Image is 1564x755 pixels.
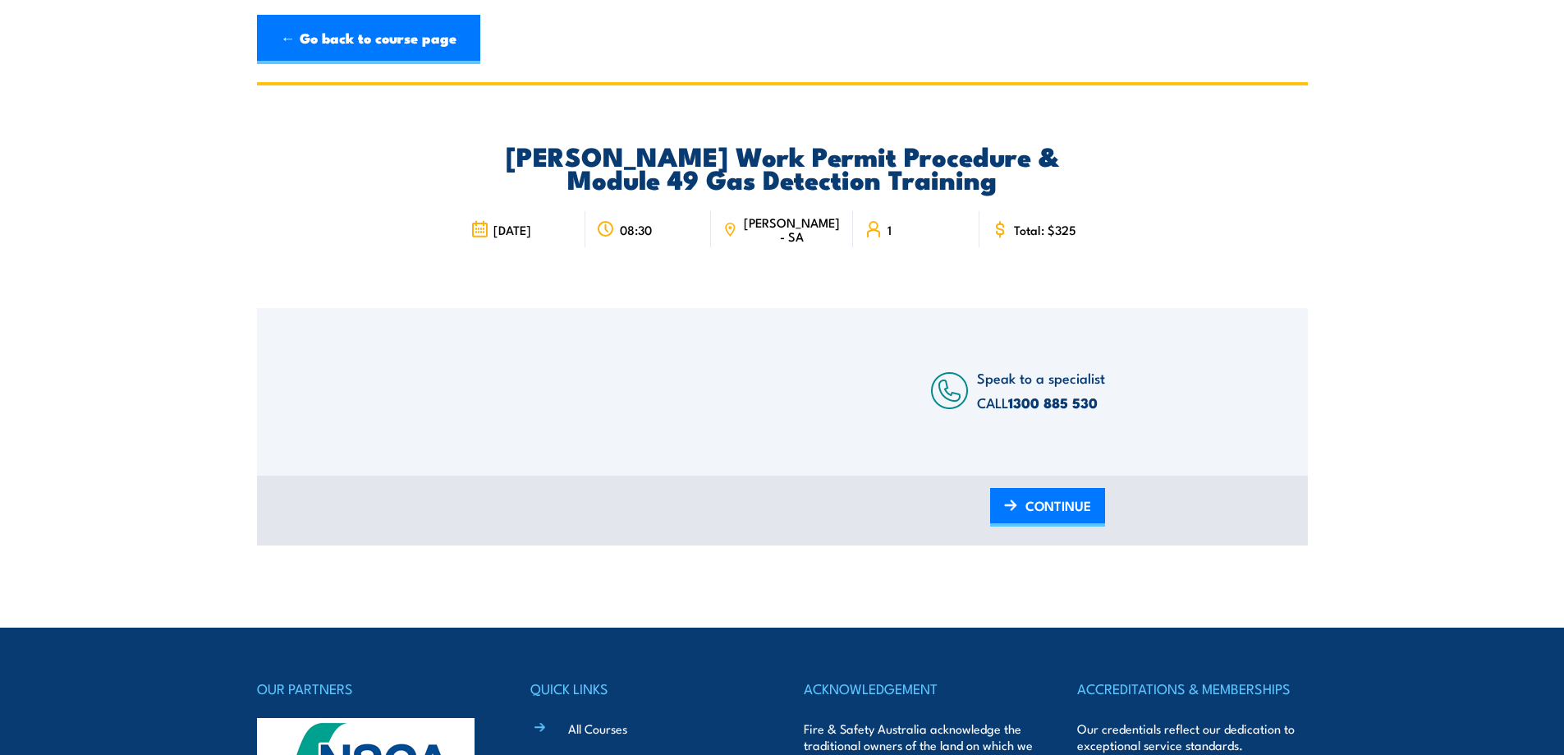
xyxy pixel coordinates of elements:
[742,215,842,243] span: [PERSON_NAME] - SA
[493,223,531,237] span: [DATE]
[977,367,1105,412] span: Speak to a specialist CALL
[530,677,760,700] h4: QUICK LINKS
[1014,223,1076,237] span: Total: $325
[568,720,627,737] a: All Courses
[804,677,1034,700] h4: ACKNOWLEDGEMENT
[1077,677,1307,700] h4: ACCREDITATIONS & MEMBERSHIPS
[257,15,480,64] a: ← Go back to course page
[990,488,1105,527] a: CONTINUE
[620,223,652,237] span: 08:30
[257,677,487,700] h4: OUR PARTNERS
[887,223,892,237] span: 1
[1025,484,1091,527] span: CONTINUE
[1077,720,1307,753] p: Our credentials reflect our dedication to exceptional service standards.
[459,144,1105,190] h2: [PERSON_NAME] Work Permit Procedure & Module 49 Gas Detection Training
[1008,392,1098,413] a: 1300 885 530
